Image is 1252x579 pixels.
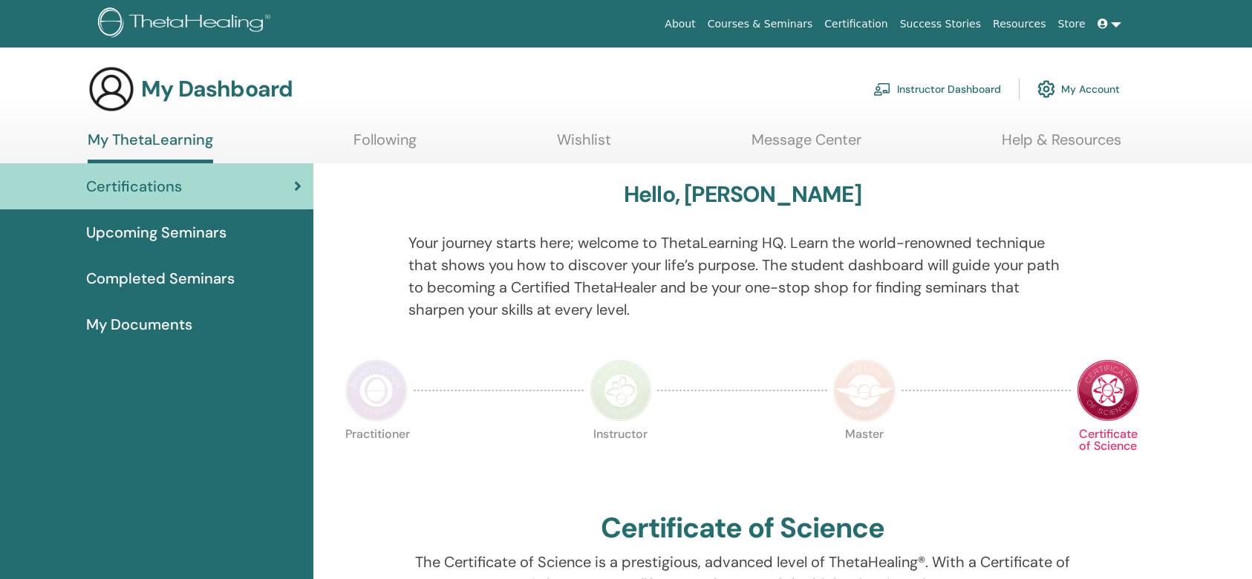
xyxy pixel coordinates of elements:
img: logo.png [98,7,275,41]
span: Certifications [86,175,182,197]
a: Certification [818,10,893,38]
p: Practitioner [345,428,408,491]
a: Following [353,131,417,160]
h2: Certificate of Science [601,511,884,546]
a: Help & Resources [1002,131,1121,160]
a: Wishlist [557,131,611,160]
h3: My Dashboard [141,76,293,102]
p: Your journey starts here; welcome to ThetaLearning HQ. Learn the world-renowned technique that sh... [408,232,1076,321]
span: Completed Seminars [86,267,235,289]
a: Courses & Seminars [702,10,819,38]
a: Success Stories [894,10,987,38]
img: generic-user-icon.jpg [88,65,135,113]
img: Master [833,359,896,422]
img: Practitioner [345,359,408,422]
a: About [659,10,701,38]
p: Master [833,428,896,491]
a: My ThetaLearning [88,131,213,163]
span: My Documents [86,313,192,336]
img: cog.svg [1037,76,1055,102]
a: Store [1052,10,1092,38]
img: chalkboard-teacher.svg [873,82,891,96]
img: Certificate of Science [1077,359,1139,422]
a: Instructor Dashboard [873,73,1001,105]
a: My Account [1037,73,1120,105]
p: Certificate of Science [1077,428,1139,491]
h3: Hello, [PERSON_NAME] [624,181,861,208]
p: Instructor [590,428,652,491]
a: Message Center [751,131,861,160]
a: Resources [987,10,1052,38]
img: Instructor [590,359,652,422]
span: Upcoming Seminars [86,221,226,243]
